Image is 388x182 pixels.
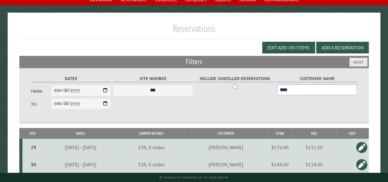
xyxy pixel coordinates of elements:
[43,128,118,139] th: Dates
[316,42,369,53] button: Add a Reservation
[31,75,111,82] label: Dates
[349,58,367,67] button: Reset
[184,139,267,156] td: [PERSON_NAME]
[292,128,336,139] th: Due
[195,75,275,82] label: Include Cancelled Reservations
[25,161,42,168] div: 30
[118,139,184,156] td: 32ft, 0 slides
[44,161,117,168] div: [DATE] - [DATE]
[19,56,369,68] h2: Filters
[22,128,43,139] th: Site
[277,75,357,82] label: Customer Name
[159,175,229,179] small: © Campground Commander LLC. All rights reserved.
[184,156,267,173] td: [PERSON_NAME]
[267,128,292,139] th: Total
[25,144,42,150] div: 29
[262,42,315,53] button: Edit Add-on Items
[118,156,184,173] td: 32ft, 0 slides
[292,156,336,173] td: $124.00
[31,101,51,107] label: To:
[267,156,292,173] td: $149.00
[184,128,267,139] th: Customer
[113,75,193,82] label: Site Number
[118,128,184,139] th: Camper Details
[44,144,117,150] div: [DATE] - [DATE]
[267,139,292,156] td: $176.00
[31,88,51,94] label: From:
[292,139,336,156] td: $151.00
[19,22,369,39] h1: Reservations
[336,128,369,139] th: Edit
